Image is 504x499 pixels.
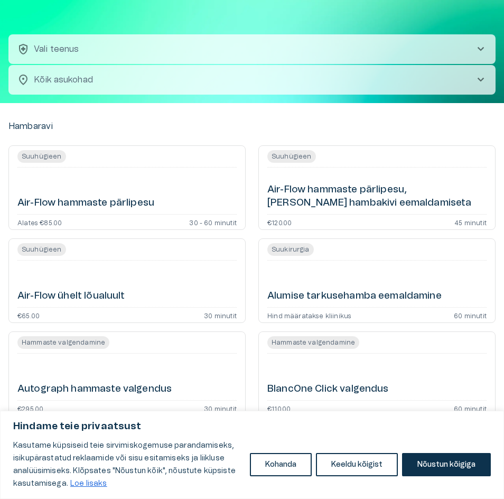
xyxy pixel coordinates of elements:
[258,238,496,323] a: Open service booking details
[250,453,312,476] button: Kohanda
[17,243,66,256] span: Suuhügieen
[454,219,487,225] p: 45 minutit
[13,439,242,490] p: Kasutame küpsiseid teie sirvimiskogemuse parandamiseks, isikupärastatud reklaamide või sisu esita...
[34,73,458,86] p: Kõik asukohad
[204,405,237,411] p: 30 minutit
[189,219,237,225] p: 30 - 60 minutit
[258,145,496,230] a: Open service booking details
[54,8,70,17] span: Help
[8,331,246,416] a: Open service booking details
[17,405,43,411] p: €295.00
[267,290,442,303] h6: Alumise tarkusehamba eemaldamine
[316,453,398,476] button: Keeldu kõigist
[8,120,53,133] p: Hambaravi
[258,331,496,416] a: Open service booking details
[17,290,125,303] h6: Air-Flow ühelt lõualuult
[267,243,314,256] span: Suukirurgia
[267,183,487,210] h6: Air-Flow hammaste pärlipesu, [PERSON_NAME] hambakivi eemaldamiseta
[402,453,491,476] button: Nõustun kõigiga
[17,73,30,86] span: location_on
[17,312,40,318] p: €65.00
[13,420,491,433] p: Hindame teie privaatsust
[474,73,487,86] span: chevron_right
[17,336,109,349] span: Hammaste valgendamine
[17,150,66,163] span: Suuhügieen
[267,312,351,318] p: Hind määratakse kliinikus
[454,312,487,318] p: 60 minutit
[454,405,487,411] p: 60 minutit
[204,312,237,318] p: 30 minutit
[267,150,316,163] span: Suuhügieen
[474,43,487,56] span: chevron_right
[267,219,292,225] p: €120.00
[267,405,291,411] p: €110.00
[267,336,359,349] span: Hammaste valgendamine
[8,238,246,323] a: Open service booking details
[17,383,172,396] h6: Autograph hammaste valgendus
[8,34,496,64] button: health_and_safetyVali teenuschevron_right
[267,383,389,396] h6: BlancOne Click valgendus
[8,145,246,230] a: Open service booking details
[17,219,62,225] p: Alates €85.00
[17,43,30,56] span: health_and_safety
[70,479,108,488] a: Loe lisaks
[34,43,79,56] p: Vali teenus
[17,197,154,210] h6: Air-Flow hammaste pärlipesu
